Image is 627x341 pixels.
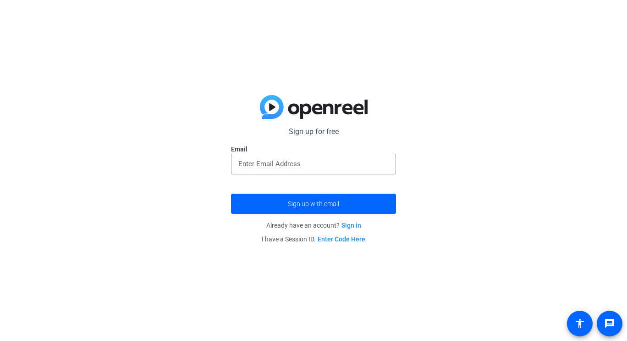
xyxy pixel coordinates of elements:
a: Sign in [341,222,361,229]
button: Sign up with email [231,194,396,214]
a: Enter Code Here [318,235,365,243]
img: blue-gradient.svg [260,95,368,119]
label: Email [231,145,396,154]
span: I have a Session ID. [262,235,365,243]
mat-icon: message [604,318,615,329]
input: Enter Email Address [238,158,389,169]
span: Already have an account? [266,222,361,229]
mat-icon: accessibility [574,318,585,329]
p: Sign up for free [231,126,396,137]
